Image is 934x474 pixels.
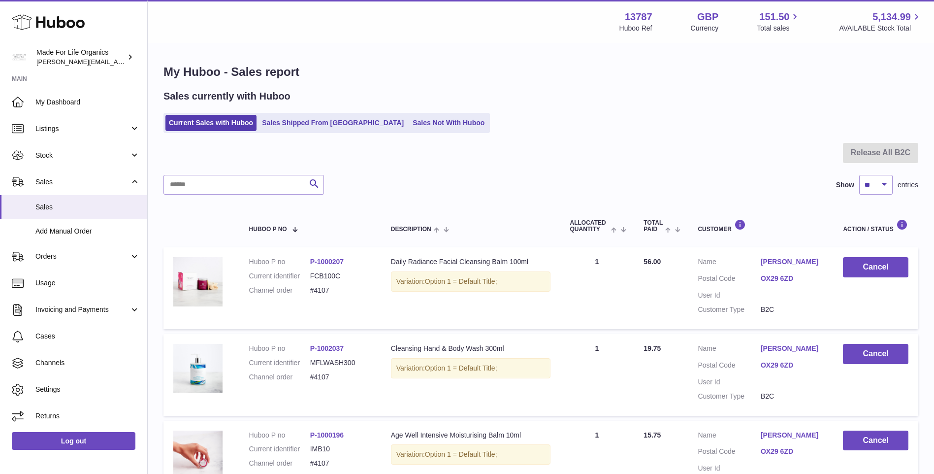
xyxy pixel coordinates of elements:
div: Age Well Intensive Moisturising Balm 10ml [391,431,550,440]
span: Invoicing and Payments [35,305,129,314]
div: Daily Radiance Facial Cleansing Balm 100ml [391,257,550,267]
dt: User Id [698,464,761,473]
dt: Postal Code [698,447,761,459]
div: Variation: [391,271,550,292]
dt: Huboo P no [249,431,310,440]
a: Sales Not With Huboo [409,115,488,131]
button: Cancel [843,257,908,277]
td: 1 [560,247,634,329]
span: Listings [35,124,129,134]
dt: Current identifier [249,444,310,454]
a: [PERSON_NAME] [761,344,824,353]
span: Channels [35,358,140,368]
dt: Name [698,257,761,269]
dd: #4107 [310,286,371,295]
dt: Postal Code [698,361,761,372]
a: Current Sales with Huboo [165,115,257,131]
dt: Name [698,344,761,356]
dd: B2C [761,392,824,401]
a: OX29 6ZD [761,274,824,283]
a: 151.50 Total sales [757,10,801,33]
a: OX29 6ZD [761,361,824,370]
span: Option 1 = Default Title; [425,450,497,458]
div: Cleansing Hand & Body Wash 300ml [391,344,550,353]
dt: User Id [698,377,761,387]
div: Currency [691,24,719,33]
h1: My Huboo - Sales report [163,64,918,80]
span: Huboo P no [249,226,287,233]
dt: Current identifier [249,358,310,368]
span: 151.50 [759,10,789,24]
span: 56.00 [644,258,661,266]
span: Settings [35,385,140,394]
a: [PERSON_NAME] [761,257,824,267]
a: OX29 6ZD [761,447,824,456]
dt: Channel order [249,372,310,382]
dt: Postal Code [698,274,761,286]
dd: B2C [761,305,824,314]
span: 15.75 [644,431,661,439]
span: My Dashboard [35,98,140,107]
strong: GBP [697,10,718,24]
span: Usage [35,278,140,288]
dd: #4107 [310,372,371,382]
span: 19.75 [644,344,661,352]
dt: Huboo P no [249,257,310,267]
dt: Channel order [249,459,310,468]
span: 5,134.99 [872,10,911,24]
a: Sales Shipped From [GEOGRAPHIC_DATA] [258,115,407,131]
span: Description [391,226,431,233]
span: Cases [35,332,140,341]
div: Huboo Ref [619,24,652,33]
div: Action / Status [843,219,908,233]
img: geoff.winwood@madeforlifeorganics.com [12,50,27,65]
a: 5,134.99 AVAILABLE Stock Total [839,10,922,33]
dt: User Id [698,291,761,300]
a: Log out [12,432,135,450]
span: entries [898,180,918,190]
dd: FCB100C [310,271,371,281]
dd: #4107 [310,459,371,468]
td: 1 [560,334,634,416]
button: Cancel [843,431,908,451]
a: P-1002037 [310,344,344,352]
span: ALLOCATED Quantity [570,220,609,233]
h2: Sales currently with Huboo [163,90,290,103]
span: AVAILABLE Stock Total [839,24,922,33]
strong: 13787 [625,10,652,24]
span: Option 1 = Default Title; [425,364,497,372]
div: Customer [698,219,823,233]
dt: Huboo P no [249,344,310,353]
button: Cancel [843,344,908,364]
span: Option 1 = Default Title; [425,277,497,285]
dt: Customer Type [698,392,761,401]
span: Orders [35,252,129,261]
span: Total paid [644,220,663,233]
label: Show [836,180,854,190]
div: Variation: [391,444,550,465]
span: Total sales [757,24,801,33]
span: Sales [35,177,129,187]
span: Stock [35,151,129,160]
a: [PERSON_NAME] [761,431,824,440]
div: Variation: [391,358,550,378]
dd: IMB10 [310,444,371,454]
dt: Channel order [249,286,310,295]
div: Made For Life Organics [36,48,125,67]
span: Add Manual Order [35,227,140,236]
img: made-for-life-organics-hand-and-body-wash-mflhandwash-1.jpg [173,344,223,393]
a: P-1000196 [310,431,344,439]
span: Sales [35,203,140,212]
img: daily-radiance-facial-cleansing-balm-100ml-fcb100c-1_995858cb-a846-4b22-a335-6d27998d1aea.jpg [173,257,223,306]
span: [PERSON_NAME][EMAIL_ADDRESS][PERSON_NAME][DOMAIN_NAME] [36,58,250,66]
a: P-1000207 [310,258,344,266]
dt: Name [698,431,761,442]
dd: MFLWASH300 [310,358,371,368]
dt: Customer Type [698,305,761,314]
span: Returns [35,411,140,421]
dt: Current identifier [249,271,310,281]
